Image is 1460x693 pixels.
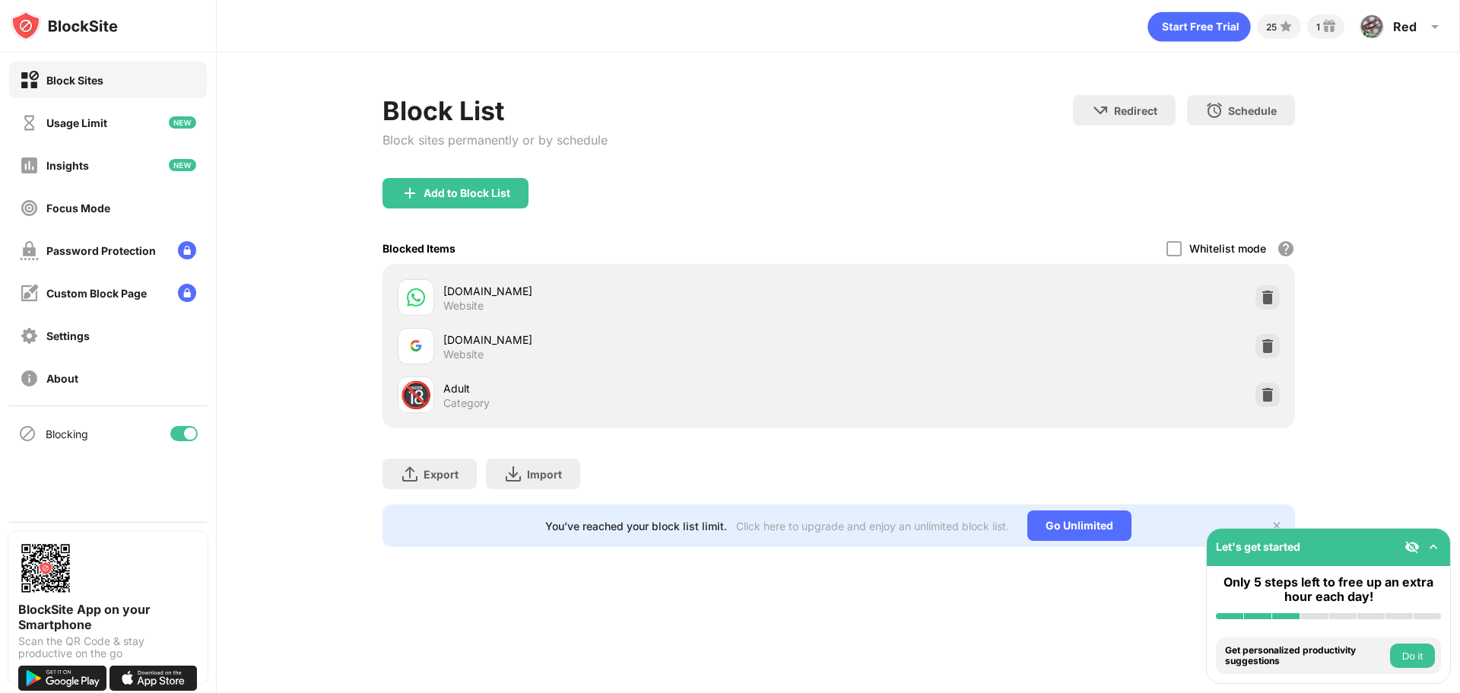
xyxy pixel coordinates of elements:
div: Let's get started [1216,540,1300,553]
img: favicons [407,288,425,307]
div: Adult [443,380,839,396]
img: points-small.svg [1277,17,1295,36]
img: blocking-icon.svg [18,424,36,443]
div: Scan the QR Code & stay productive on the go [18,635,198,660]
div: BlockSite App on your Smartphone [18,602,198,632]
div: 25 [1266,21,1277,33]
img: lock-menu.svg [178,241,196,259]
div: You’ve reached your block list limit. [545,520,727,532]
div: [DOMAIN_NAME] [443,283,839,299]
img: time-usage-off.svg [20,113,39,132]
div: animation [1147,11,1251,42]
img: password-protection-off.svg [20,241,39,260]
div: Click here to upgrade and enjoy an unlimited block list. [736,520,1009,532]
img: insights-off.svg [20,156,39,175]
img: favicons [407,337,425,355]
div: Website [443,299,484,313]
button: Do it [1390,644,1435,668]
div: Redirect [1114,104,1157,117]
div: Website [443,348,484,361]
img: download-on-the-app-store.svg [109,666,198,691]
div: Add to Block List [424,187,510,199]
div: Password Protection [46,244,156,257]
div: Settings [46,329,90,342]
div: Red [1393,19,1417,34]
img: options-page-qr-code.png [18,541,73,596]
div: Block Sites [46,74,103,87]
div: 1 [1316,21,1320,33]
div: Insights [46,159,89,172]
div: Get personalized productivity suggestions [1225,645,1386,667]
div: Block List [382,95,608,126]
div: About [46,372,78,385]
div: Custom Block Page [46,287,147,300]
div: Usage Limit [46,116,107,129]
img: lock-menu.svg [178,284,196,302]
div: Import [527,468,562,481]
img: eye-not-visible.svg [1404,539,1420,555]
div: 🔞 [400,380,432,411]
div: Export [424,468,459,481]
img: reward-small.svg [1320,17,1338,36]
div: Only 5 steps left to free up an extra hour each day! [1216,575,1441,604]
img: logo-blocksite.svg [11,11,118,41]
div: [DOMAIN_NAME] [443,332,839,348]
div: Schedule [1228,104,1277,117]
div: Go Unlimited [1027,510,1131,541]
img: x-button.svg [1271,520,1283,532]
img: ACg8ocJCMVy8nPfgx8ODsS0hUd9dmUcPl6Pq3brbAHJ31j73r2ZstO7S=s96-c [1360,14,1384,39]
img: focus-off.svg [20,199,39,218]
img: customize-block-page-off.svg [20,284,39,303]
img: block-on.svg [20,71,39,90]
div: Block sites permanently or by schedule [382,132,608,148]
img: new-icon.svg [169,159,196,171]
div: Blocked Items [382,242,455,255]
div: Category [443,396,490,410]
div: Whitelist mode [1189,242,1266,255]
img: settings-off.svg [20,326,39,345]
img: new-icon.svg [169,116,196,129]
img: about-off.svg [20,369,39,388]
img: omni-setup-toggle.svg [1426,539,1441,555]
div: Focus Mode [46,202,110,215]
img: get-it-on-google-play.svg [18,666,106,691]
div: Blocking [46,428,88,440]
